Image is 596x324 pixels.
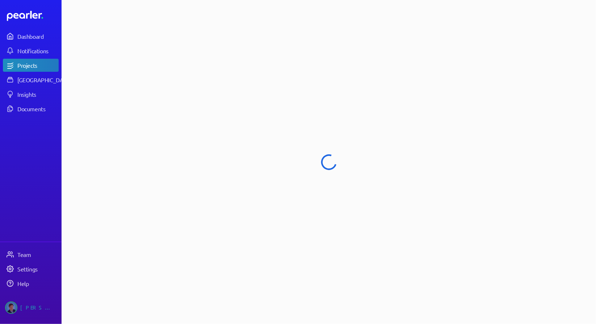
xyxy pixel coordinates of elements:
[17,33,58,40] div: Dashboard
[3,277,59,290] a: Help
[3,44,59,57] a: Notifications
[17,62,58,69] div: Projects
[7,11,59,21] a: Dashboard
[17,105,58,112] div: Documents
[3,262,59,275] a: Settings
[17,251,58,258] div: Team
[5,302,17,314] img: Sam Blight
[17,47,58,54] div: Notifications
[17,265,58,273] div: Settings
[17,280,58,287] div: Help
[3,59,59,72] a: Projects
[3,73,59,86] a: [GEOGRAPHIC_DATA]
[3,299,59,317] a: Sam Blight's photo[PERSON_NAME]
[17,76,71,83] div: [GEOGRAPHIC_DATA]
[3,102,59,115] a: Documents
[17,91,58,98] div: Insights
[3,88,59,101] a: Insights
[20,302,56,314] div: [PERSON_NAME]
[3,30,59,43] a: Dashboard
[3,248,59,261] a: Team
